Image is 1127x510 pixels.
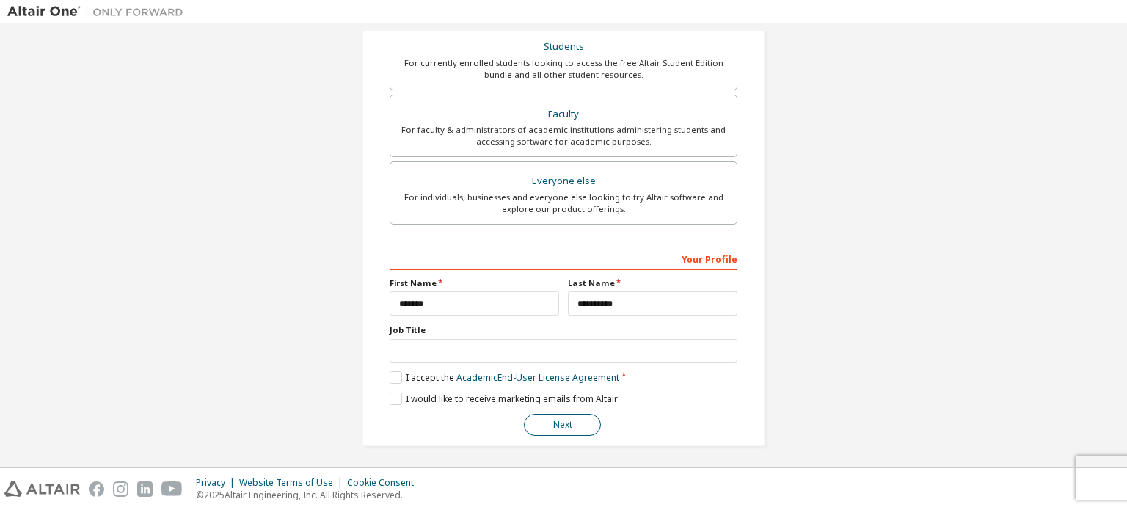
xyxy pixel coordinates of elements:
label: I would like to receive marketing emails from Altair [390,393,618,405]
div: Privacy [196,477,239,489]
a: Academic End-User License Agreement [456,371,619,384]
div: Cookie Consent [347,477,423,489]
p: © 2025 Altair Engineering, Inc. All Rights Reserved. [196,489,423,501]
img: altair_logo.svg [4,481,80,497]
div: For faculty & administrators of academic institutions administering students and accessing softwa... [399,124,728,147]
img: Altair One [7,4,191,19]
div: Students [399,37,728,57]
div: For individuals, businesses and everyone else looking to try Altair software and explore our prod... [399,192,728,215]
div: Everyone else [399,171,728,192]
img: instagram.svg [113,481,128,497]
div: Faculty [399,104,728,125]
label: I accept the [390,371,619,384]
img: linkedin.svg [137,481,153,497]
button: Next [524,414,601,436]
div: For currently enrolled students looking to access the free Altair Student Edition bundle and all ... [399,57,728,81]
label: Last Name [568,277,737,289]
img: facebook.svg [89,481,104,497]
img: youtube.svg [161,481,183,497]
div: Website Terms of Use [239,477,347,489]
label: First Name [390,277,559,289]
label: Job Title [390,324,737,336]
div: Your Profile [390,247,737,270]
